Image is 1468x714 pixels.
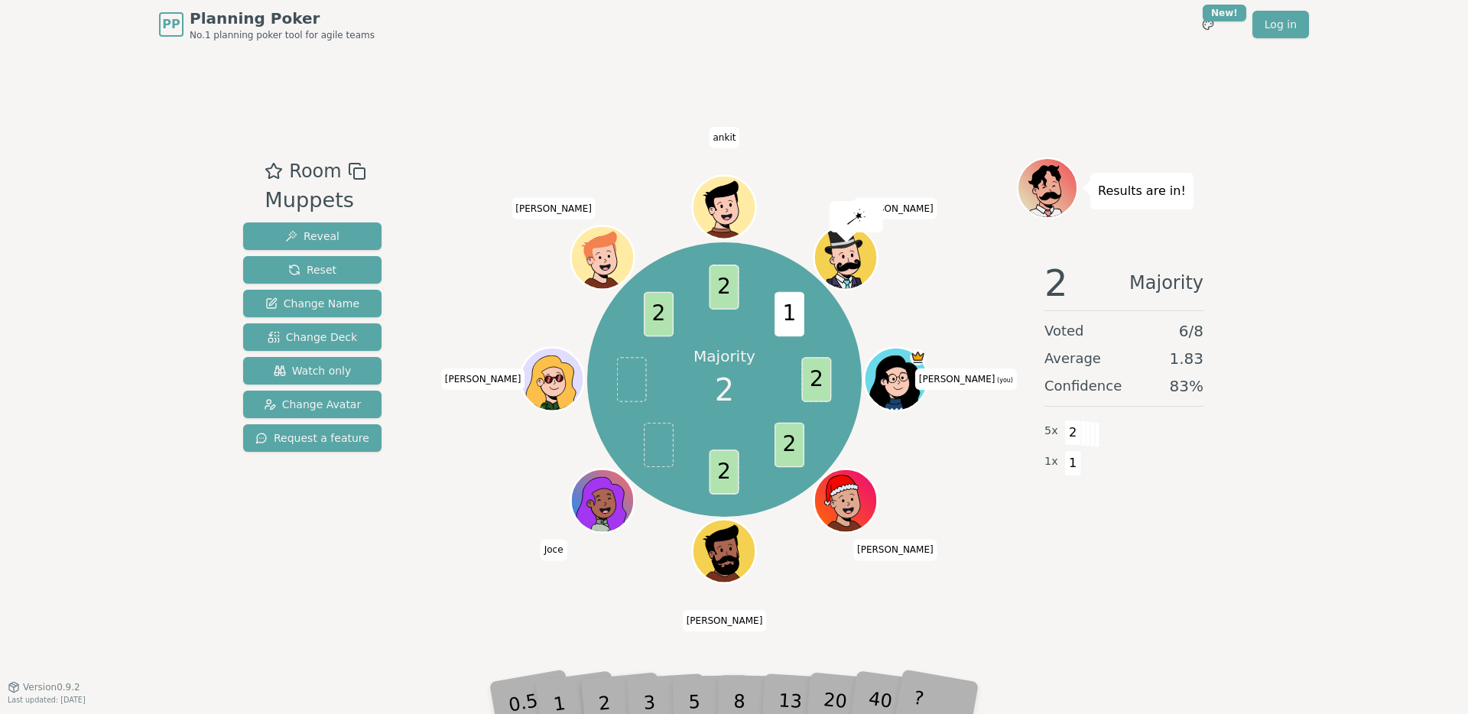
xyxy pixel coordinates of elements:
span: Average [1044,348,1101,369]
span: 2 [775,423,804,468]
span: Click to change your name [541,540,567,561]
span: Elise is the host [911,349,927,365]
span: 1 [775,292,804,337]
button: Click to change your avatar [866,349,926,409]
span: Last updated: [DATE] [8,696,86,704]
span: 2 [1064,420,1082,446]
span: Reset [288,262,336,277]
button: Change Name [243,290,382,317]
span: 6 / 8 [1179,320,1203,342]
span: Version 0.9.2 [23,681,80,693]
span: 1 x [1044,453,1058,470]
span: Reveal [285,229,339,244]
span: Watch only [274,363,352,378]
span: Click to change your name [853,198,937,219]
span: 2 [644,292,674,337]
span: PP [162,15,180,34]
span: 1.83 [1169,348,1203,369]
a: PPPlanning PokerNo.1 planning poker tool for agile teams [159,8,375,41]
button: Watch only [243,357,382,385]
span: Voted [1044,320,1084,342]
a: Log in [1252,11,1309,38]
button: Change Avatar [243,391,382,418]
span: Change Avatar [264,397,362,412]
span: Click to change your name [853,540,937,561]
span: No.1 planning poker tool for agile teams [190,29,375,41]
span: Room [289,157,341,185]
span: Click to change your name [441,368,525,390]
button: Version0.9.2 [8,681,80,693]
span: 83 % [1170,375,1203,397]
span: 2 [1044,265,1068,301]
button: New! [1194,11,1222,38]
button: Reset [243,256,382,284]
span: 2 [710,265,739,310]
span: 2 [710,449,739,495]
span: Change Deck [268,329,357,345]
div: New! [1203,5,1246,21]
button: Change Deck [243,323,382,351]
p: Majority [693,346,755,367]
img: reveal [848,209,866,224]
span: 5 x [1044,423,1058,440]
span: (you) [995,377,1013,384]
span: Confidence [1044,375,1122,397]
span: Change Name [265,296,359,311]
button: Request a feature [243,424,382,452]
span: Click to change your name [683,610,767,631]
span: Click to change your name [915,368,1017,390]
span: Request a feature [255,430,369,446]
button: Add as favourite [265,157,283,185]
span: 1 [1064,450,1082,476]
div: Muppets [265,185,365,216]
span: Majority [1129,265,1203,301]
span: Click to change your name [512,198,596,219]
span: Click to change your name [710,127,740,148]
span: 2 [802,357,832,402]
span: 2 [715,367,734,413]
p: Results are in! [1098,180,1186,202]
button: Reveal [243,222,382,250]
span: Planning Poker [190,8,375,29]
